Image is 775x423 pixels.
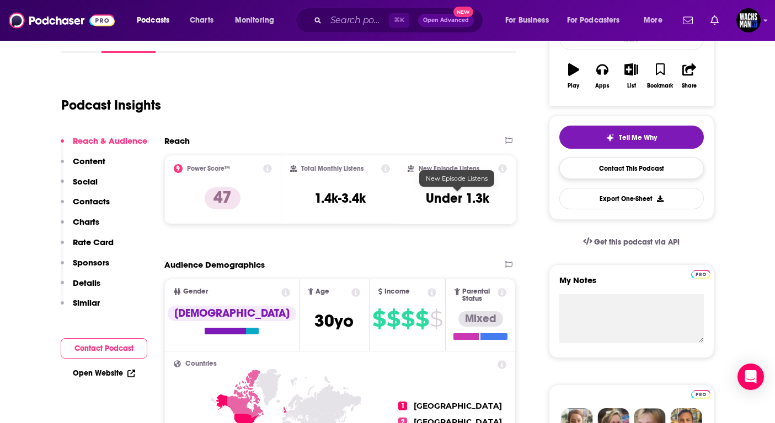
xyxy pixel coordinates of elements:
p: 47 [205,187,240,209]
p: Sponsors [73,257,109,268]
p: Reach & Audience [73,135,147,146]
h2: Reach [164,135,190,146]
button: Reach & Audience [61,135,147,156]
div: Share [682,83,697,89]
span: For Podcasters [567,13,620,28]
a: Open Website [73,368,135,378]
button: open menu [498,12,563,29]
div: [DEMOGRAPHIC_DATA] [168,306,296,321]
span: 30 yo [314,310,354,332]
button: List [617,56,645,96]
a: Pro website [691,388,710,399]
img: Podchaser Pro [691,390,710,399]
a: Pro website [691,268,710,279]
h2: Power Score™ [187,165,230,172]
label: My Notes [559,275,704,294]
button: Show profile menu [736,8,761,32]
span: Age [316,288,329,295]
p: Similar [73,297,100,308]
button: Share [675,56,703,96]
span: $ [401,310,414,328]
a: Contact This Podcast [559,158,704,179]
h2: New Episode Listens [419,165,479,172]
button: Apps [588,56,617,96]
button: tell me why sparkleTell Me Why [559,126,704,149]
span: Get this podcast via API [594,237,680,247]
span: $ [387,310,400,328]
p: Rate Card [73,237,114,247]
span: Monitoring [235,13,274,28]
h3: Under 1.3k [426,190,489,207]
span: ⌘ K [389,13,409,28]
div: Bookmark [647,83,673,89]
img: tell me why sparkle [606,133,614,142]
button: Bookmark [646,56,675,96]
button: open menu [636,12,676,29]
button: Export One-Sheet [559,188,704,209]
button: Similar [61,297,100,318]
span: Podcasts [137,13,169,28]
span: [GEOGRAPHIC_DATA] [414,401,502,411]
input: Search podcasts, credits, & more... [326,12,389,29]
button: Contact Podcast [61,338,147,359]
span: $ [430,310,442,328]
span: For Business [505,13,549,28]
span: Tell Me Why [619,133,657,142]
span: More [644,13,662,28]
button: Charts [61,216,99,237]
img: Podchaser Pro [691,270,710,279]
p: Content [73,156,105,166]
img: Podchaser - Follow, Share and Rate Podcasts [9,10,115,31]
a: Get this podcast via API [574,229,689,256]
span: Open Advanced [423,18,469,23]
a: Show notifications dropdown [706,11,723,30]
img: User Profile [736,8,761,32]
span: Parental Status [462,288,496,302]
span: Income [384,288,410,295]
button: open menu [129,12,184,29]
span: Countries [185,360,217,367]
h3: 1.4k-3.4k [314,190,366,207]
div: Apps [595,83,610,89]
span: $ [372,310,386,328]
div: Mixed [458,311,503,327]
button: open menu [560,12,636,29]
button: Open AdvancedNew [418,14,474,27]
span: Charts [190,13,213,28]
button: Social [61,176,98,197]
p: Details [73,278,100,288]
p: Charts [73,216,99,227]
h1: Podcast Insights [61,97,161,113]
button: Sponsors [61,257,109,278]
a: Charts [183,12,220,29]
div: Play [568,83,579,89]
button: Play [559,56,588,96]
div: List [627,83,636,89]
p: Contacts [73,196,110,207]
div: Open Intercom Messenger [737,364,764,390]
span: Gender [183,288,208,295]
div: Search podcasts, credits, & more... [306,8,494,33]
button: Content [61,156,105,176]
p: Social [73,176,98,187]
button: Contacts [61,196,110,216]
button: Details [61,278,100,298]
span: New [453,7,473,17]
span: 1 [398,402,407,410]
span: Logged in as WachsmanNY [736,8,761,32]
a: Show notifications dropdown [678,11,697,30]
button: open menu [227,12,288,29]
h2: Total Monthly Listens [301,165,364,172]
h2: Audience Demographics [164,259,265,270]
span: New Episode Listens [426,175,488,182]
span: $ [415,310,429,328]
button: Rate Card [61,237,114,257]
